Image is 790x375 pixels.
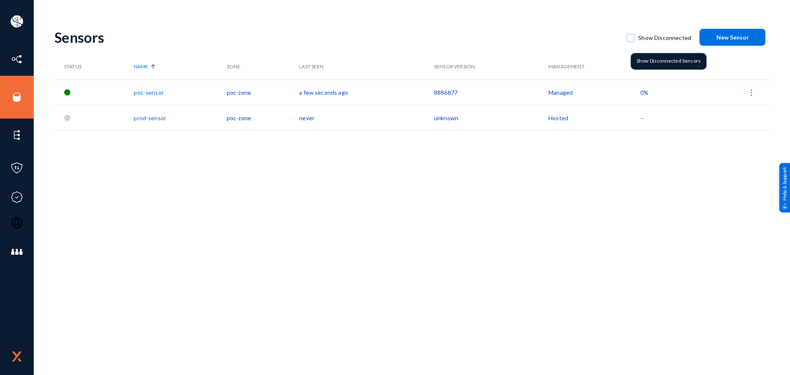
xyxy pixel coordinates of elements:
[134,63,148,70] span: Name
[640,105,702,130] td: --
[11,162,23,174] img: icon-policies.svg
[699,29,765,46] button: New Sensor
[134,89,163,96] a: poc-sensor
[638,32,691,44] span: Show Disconnected
[54,54,134,79] th: Status
[779,163,790,212] div: Help & Support
[11,246,23,258] img: icon-members.svg
[11,15,23,28] img: ACg8ocIa8OWj5FIzaB8MU-JIbNDt0RWcUDl_eQ0ZyYxN7rWYZ1uJfn9p=s96-c
[299,54,434,79] th: Last Seen
[299,105,434,130] td: never
[11,217,23,229] img: icon-oauth.svg
[227,79,299,105] td: poc-zone
[548,79,640,105] td: Managed
[134,63,222,70] div: Name
[54,29,618,46] div: Sensors
[782,203,788,208] img: help_support.svg
[11,129,23,141] img: icon-elements.svg
[747,89,755,97] img: icon-more.svg
[299,79,434,105] td: a few seconds ago
[434,105,548,130] td: unknown
[11,53,23,65] img: icon-inventory.svg
[716,34,749,41] span: New Sensor
[11,191,23,203] img: icon-compliance.svg
[548,54,640,79] th: Management
[134,114,166,121] a: prod-sensor
[631,53,706,70] div: Show Disconnected Sensors
[548,105,640,130] td: Hosted
[434,79,548,105] td: 8886877
[434,54,548,79] th: Sensor Version
[640,89,648,96] span: 0%
[227,54,299,79] th: Zone
[11,91,23,103] img: icon-sources.svg
[227,105,299,130] td: poc-zone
